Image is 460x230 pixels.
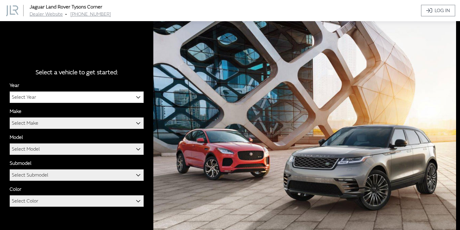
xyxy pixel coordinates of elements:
[10,82,19,89] label: Year
[6,5,18,16] img: Dashboard
[10,186,21,193] label: Color
[6,5,28,16] a: Jaguar Land Rover Tysons Corner logo
[421,5,455,16] a: Log In
[30,4,102,10] a: Jaguar Land Rover Tysons Corner
[12,92,36,103] span: Select Year
[435,7,450,14] span: Log In
[10,144,143,155] span: Select Model
[10,196,143,206] span: Select Color
[30,11,63,17] a: Dealer Website
[65,11,67,17] span: •
[10,91,144,103] span: Select Year
[10,108,21,115] label: Make
[10,143,144,155] span: Select Model
[10,160,31,167] label: Submodel
[10,117,144,129] span: Select Make
[10,68,144,77] div: Select a vehicle to get started:
[12,118,38,129] span: Select Make
[12,196,38,206] span: Select Color
[12,144,40,155] span: Select Model
[10,92,143,103] span: Select Year
[10,170,143,180] span: Select Submodel
[10,118,143,129] span: Select Make
[10,134,23,141] label: Model
[70,11,111,17] a: [PHONE_NUMBER]
[10,195,144,207] span: Select Color
[10,169,144,181] span: Select Submodel
[12,170,48,180] span: Select Submodel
